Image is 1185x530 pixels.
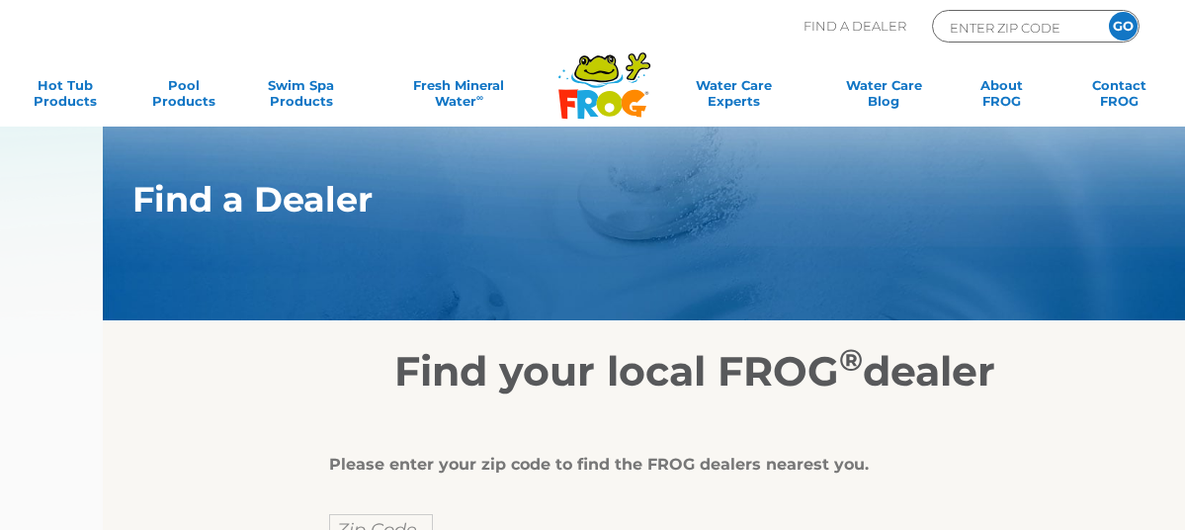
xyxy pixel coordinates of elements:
[1109,12,1138,41] input: GO
[956,77,1048,117] a: AboutFROG
[1073,77,1165,117] a: ContactFROG
[374,77,546,117] a: Fresh MineralWater∞
[838,77,930,117] a: Water CareBlog
[137,77,229,117] a: PoolProducts
[839,341,863,379] sup: ®
[255,77,347,117] a: Swim SpaProducts
[132,180,1169,220] h1: Find a Dealer
[20,77,112,117] a: Hot TubProducts
[476,92,483,103] sup: ∞
[804,10,906,43] p: Find A Dealer
[329,455,1045,475] div: Please enter your zip code to find the FROG dealers nearest you.
[655,77,812,117] a: Water CareExperts
[948,16,1081,39] input: Zip Code Form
